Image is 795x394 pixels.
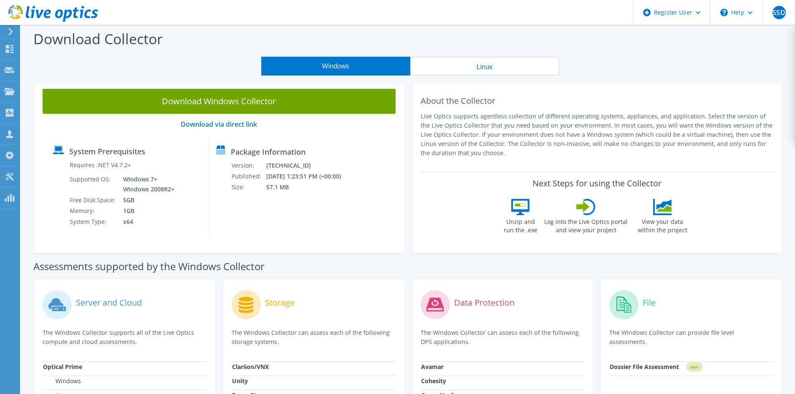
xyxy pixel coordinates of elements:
[43,363,82,371] strong: Optical Prime
[69,147,145,156] label: System Prerequisites
[70,161,131,169] label: Requires .NET V4.7.2+
[421,377,446,385] strong: Cohesity
[266,182,352,193] td: 57.1 MB
[501,215,540,234] label: Unzip and run the .exe
[69,216,117,227] td: System Type:
[69,174,117,195] td: Supported OS:
[181,120,257,129] a: Download via direct link
[231,148,305,156] label: Package Information
[421,96,774,106] h2: About the Collector
[33,29,163,48] label: Download Collector
[632,215,692,234] label: View your data within the project
[33,262,265,271] label: Assessments supported by the Windows Collector
[232,377,248,385] strong: Unity
[69,206,117,216] td: Memory:
[410,57,559,75] button: Linux
[117,206,176,216] td: 1GB
[117,174,176,195] td: Windows 7+ Windows 2008R2+
[720,9,728,16] svg: \n
[43,89,396,114] a: Download Windows Collector
[76,299,142,307] label: Server and Cloud
[421,363,444,371] strong: Avamar
[231,182,266,193] td: Size:
[643,299,656,307] label: File
[421,328,585,346] p: The Windows Collector can assess each of the following DPS applications.
[533,178,661,188] label: Next Steps for using the Collector
[266,171,352,182] td: [DATE] 1:23:51 PM (+00:00)
[117,216,176,227] td: x64
[610,363,679,371] strong: Dossier File Assessment
[421,112,774,158] p: Live Optics supports agentless collection of different operating systems, appliances, and applica...
[69,195,117,206] td: Free Disk Space:
[266,160,352,171] td: [TECHNICAL_ID]
[265,299,295,307] label: Storage
[690,365,699,369] tspan: NEW!
[261,57,410,75] button: Windows
[232,328,396,346] p: The Windows Collector can assess each of the following storage systems.
[231,160,266,171] td: Version:
[43,377,81,385] label: Windows
[231,171,266,182] td: Published:
[454,299,515,307] label: Data Protection
[544,215,628,234] label: Log into the Live Optics portal and view your project
[232,363,269,371] strong: Clariion/VNX
[609,328,773,346] p: The Windows Collector can provide file level assessments.
[117,195,176,206] td: 5GB
[43,328,207,346] p: The Windows Collector supports all of the Live Optics compute and cloud assessments.
[772,6,786,19] span: SSD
